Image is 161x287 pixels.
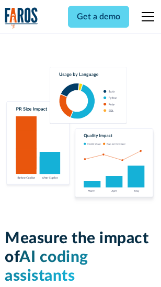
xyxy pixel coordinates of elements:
div: menu [135,4,156,29]
span: AI coding assistants [5,249,88,284]
a: home [5,7,38,29]
a: Get a demo [68,6,129,28]
img: Charts tracking GitHub Copilot's usage and impact on velocity and quality [5,67,156,204]
img: Logo of the analytics and reporting company Faros. [5,7,38,29]
h1: Measure the impact of [5,229,156,285]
